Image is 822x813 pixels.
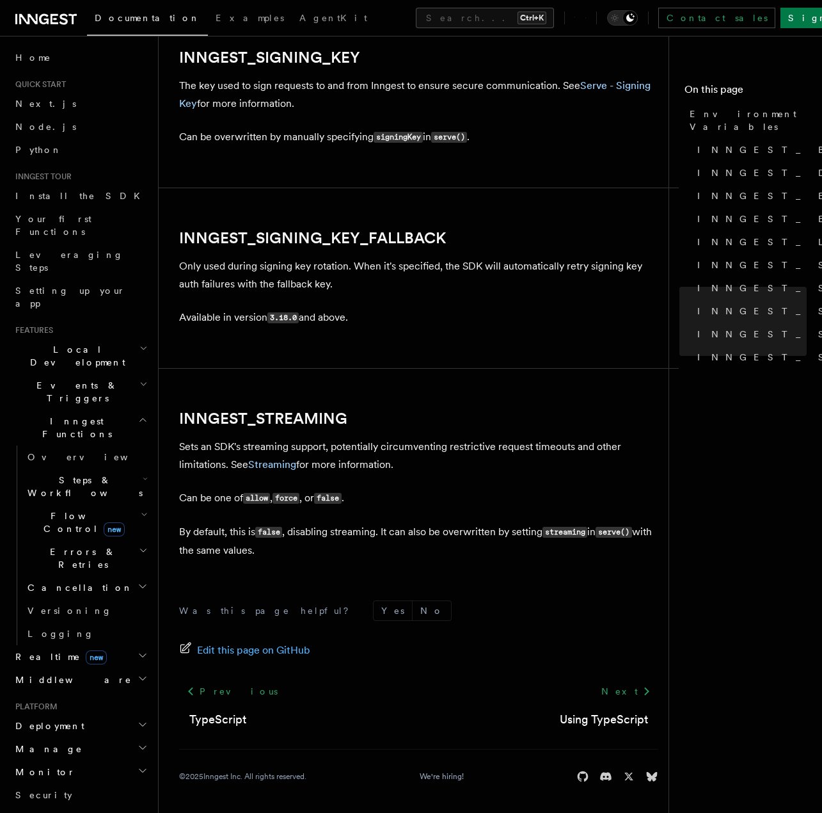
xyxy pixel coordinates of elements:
p: Only used during signing key rotation. When it's specified, the SDK will automatically retry sign... [179,257,658,293]
a: Leveraging Steps [10,243,150,279]
span: Setting up your app [15,286,125,309]
a: AgentKit [292,4,375,35]
span: Features [10,325,53,335]
a: INNGEST_SIGNING_KEY_FALLBACK [179,229,446,247]
span: Python [15,145,62,155]
a: INNGEST_BASE_URL [692,138,807,161]
button: Search...Ctrl+K [416,8,554,28]
span: Logging [28,629,94,639]
a: Documentation [87,4,208,36]
h4: On this page [684,82,807,102]
code: streaming [542,527,587,538]
code: signingKey [374,132,423,143]
span: Cancellation [22,581,133,594]
a: Versioning [22,599,150,622]
span: Quick start [10,79,66,90]
button: Realtimenew [10,645,150,668]
span: Leveraging Steps [15,250,123,273]
a: Install the SDK [10,184,150,207]
span: Overview [28,452,159,462]
button: Events & Triggers [10,374,150,410]
a: INNGEST_SIGNING_KEY_FALLBACK [692,323,807,346]
a: Home [10,46,150,69]
a: INNGEST_SERVE_HOST [692,254,807,277]
a: Streaming [248,458,296,471]
a: Edit this page on GitHub [179,641,310,659]
p: Can be overwritten by manually specifying in . [179,128,658,147]
code: false [314,493,341,504]
p: Was this page helpful? [179,604,358,617]
a: INNGEST_STREAMING [179,410,347,428]
span: new [104,522,125,536]
div: © 2025 Inngest Inc. All rights reserved. [179,771,306,782]
a: Previous [179,680,285,703]
button: Yes [374,601,412,620]
a: INNGEST_SIGNING_KEY [692,300,807,323]
a: INNGEST_ENV [692,184,807,207]
a: TypeScript [189,711,246,728]
span: Errors & Retries [22,545,139,571]
span: Edit this page on GitHub [197,641,310,659]
a: Serve - Signing Key [179,79,651,109]
a: Logging [22,622,150,645]
a: We're hiring! [420,771,464,782]
a: INNGEST_STREAMING [692,346,807,369]
span: Your first Functions [15,214,91,237]
code: 3.18.0 [267,312,299,323]
a: Contact sales [658,8,775,28]
button: Toggle dark mode [607,10,638,26]
button: Steps & Workflows [22,469,150,504]
span: Install the SDK [15,191,148,201]
span: AgentKit [299,13,367,23]
a: INNGEST_DEV [692,161,807,184]
span: Steps & Workflows [22,474,143,499]
p: Sets an SDK's streaming support, potentially circumventing restrictive request timeouts and other... [179,438,658,474]
a: Python [10,138,150,161]
span: Environment Variables [690,108,807,133]
code: serve() [596,527,631,538]
span: Versioning [28,606,112,616]
span: Inngest Functions [10,415,138,440]
span: Deployment [10,720,84,732]
p: By default, this is , disabling streaming. It can also be overwritten by setting in with the same... [179,523,658,559]
a: Environment Variables [684,102,807,138]
code: false [255,527,282,538]
span: Node.js [15,122,76,132]
span: Middleware [10,673,132,686]
span: Documentation [95,13,200,23]
span: Local Development [10,343,139,369]
a: Node.js [10,115,150,138]
a: Examples [208,4,292,35]
button: Manage [10,737,150,761]
span: Monitor [10,766,75,778]
div: Inngest Functions [10,446,150,645]
p: Can be one of , , or . [179,489,658,508]
span: Next.js [15,99,76,109]
span: Security [15,790,72,800]
span: Realtime [10,650,107,663]
a: Next [594,680,658,703]
a: INNGEST_SIGNING_KEY [179,49,360,67]
a: Using TypeScript [560,711,648,728]
code: serve() [431,132,467,143]
p: The key used to sign requests to and from Inngest to ensure secure communication. See for more in... [179,77,658,113]
a: Overview [22,446,150,469]
span: Home [15,51,51,64]
span: Inngest tour [10,172,72,182]
a: Security [10,784,150,807]
button: Errors & Retries [22,540,150,576]
span: new [86,650,107,664]
span: Flow Control [22,510,141,535]
span: Platform [10,702,58,712]
button: Deployment [10,714,150,737]
a: INNGEST_EVENT_KEY [692,207,807,230]
button: No [413,601,451,620]
span: Manage [10,743,83,755]
kbd: Ctrl+K [518,12,546,24]
code: allow [243,493,270,504]
a: INNGEST_SERVE_PATH [692,277,807,300]
button: Flow Controlnew [22,504,150,540]
a: Your first Functions [10,207,150,243]
p: Available in version and above. [179,309,658,327]
button: Monitor [10,761,150,784]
